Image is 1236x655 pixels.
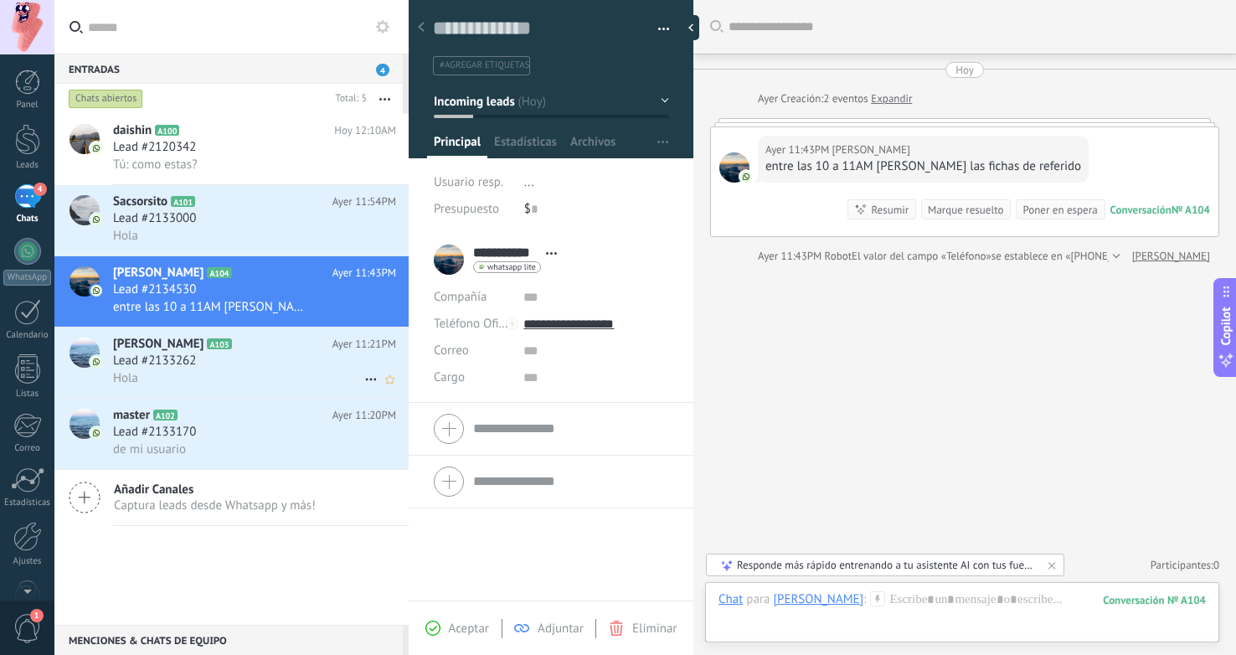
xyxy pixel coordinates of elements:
[955,62,974,78] div: Hoy
[434,201,499,217] span: Presupuesto
[30,609,44,622] span: 1
[113,265,203,281] span: [PERSON_NAME]
[737,558,1035,572] div: Responde más rápido entrenando a tu asistente AI con tus fuentes de datos
[1110,203,1172,217] div: Conversación
[113,370,138,386] span: Hola
[434,169,512,196] div: Usuario resp.
[332,336,396,353] span: Ayer 11:21PM
[765,142,832,158] div: Ayer 11:43PM
[3,556,52,567] div: Ajustes
[449,621,489,637] span: Aceptar
[434,338,469,364] button: Correo
[3,330,52,341] div: Calendario
[114,498,316,513] span: Captura leads desde Whatsapp y más!
[863,591,866,608] span: :
[113,139,196,156] span: Lead #2120342
[90,142,102,154] img: icon
[1022,202,1097,218] div: Poner en espera
[434,316,521,332] span: Teléfono Oficina
[90,214,102,225] img: icon
[632,621,677,637] span: Eliminar
[113,336,203,353] span: [PERSON_NAME]
[334,122,396,139] span: Hoy 12:10AM
[871,90,912,107] a: Expandir
[155,125,179,136] span: A100
[113,299,304,315] span: entre las 10 a 11AM [PERSON_NAME] las fichas de referido
[434,343,469,358] span: Correo
[113,210,196,227] span: Lead #2133000
[1151,558,1219,572] a: Participantes:0
[434,371,465,384] span: Cargo
[746,591,770,608] span: para
[113,228,138,244] span: Hola
[1132,248,1210,265] a: [PERSON_NAME]
[1103,593,1206,607] div: 104
[113,157,198,173] span: Tú: como estas?
[538,621,584,637] span: Adjuntar
[3,160,52,171] div: Leads
[113,193,167,210] span: Sacsorsito
[54,114,409,184] a: avataricondaishinA100Hoy 12:10AMLead #2120342Tú: como estas?
[113,122,152,139] span: daishin
[758,248,825,265] div: Ayer 11:43PM
[332,407,396,424] span: Ayer 11:20PM
[3,498,52,508] div: Estadísticas
[487,263,536,271] span: whatsapp lite
[758,90,780,107] div: Ayer
[3,214,52,224] div: Chats
[3,270,51,286] div: WhatsApp
[113,441,186,457] span: de mi usuario
[434,284,511,311] div: Compañía
[434,311,511,338] button: Teléfono Oficina
[852,248,991,265] span: El valor del campo «Teléfono»
[90,285,102,297] img: icon
[1213,558,1219,572] span: 0
[682,15,699,40] div: Ocultar
[524,196,669,223] div: $
[171,196,195,207] span: A101
[113,353,196,369] span: Lead #2133262
[207,338,231,349] span: A103
[54,185,409,255] a: avatariconSacsorsitoA101Ayer 11:54PMLead #2133000Hola
[1172,203,1210,217] div: № A104
[3,100,52,111] div: Panel
[153,410,178,420] span: A102
[825,249,852,263] span: Robot
[332,193,396,210] span: Ayer 11:54PM
[54,327,409,398] a: avataricon[PERSON_NAME]A103Ayer 11:21PMLead #2133262Hola
[54,625,403,655] div: Menciones & Chats de equipo
[113,424,196,441] span: Lead #2133170
[758,90,912,107] div: Creación:
[740,171,752,183] img: com.amocrm.amocrmwa.svg
[332,265,396,281] span: Ayer 11:43PM
[69,89,143,109] div: Chats abiertos
[524,174,534,190] span: ...
[832,142,910,158] span: Juan Carlos
[54,399,409,469] a: avatariconmasterA102Ayer 11:20PMLead #2133170de mi usuario
[90,356,102,368] img: icon
[719,152,749,183] span: Juan Carlos
[207,267,231,278] span: A104
[3,389,52,400] div: Listas
[991,248,1163,265] span: se establece en «[PHONE_NUMBER]»
[928,202,1003,218] div: Marque resuelto
[773,591,863,606] div: Juan Carlos
[113,407,150,424] span: master
[434,364,511,391] div: Cargo
[765,158,1081,175] div: entre las 10 a 11AM [PERSON_NAME] las fichas de referido
[90,427,102,439] img: icon
[113,281,196,298] span: Lead #2134530
[434,174,503,190] span: Usuario resp.
[440,59,529,71] span: #agregar etiquetas
[1218,307,1234,346] span: Copilot
[494,134,557,158] span: Estadísticas
[54,256,409,327] a: avataricon[PERSON_NAME]A104Ayer 11:43PMLead #2134530entre las 10 a 11AM [PERSON_NAME] las fichas ...
[329,90,367,107] div: Total: 5
[434,196,512,223] div: Presupuesto
[33,183,47,196] span: 4
[114,482,316,498] span: Añadir Canales
[823,90,868,107] span: 2 eventos
[54,54,403,84] div: Entradas
[570,134,615,158] span: Archivos
[376,64,389,76] span: 4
